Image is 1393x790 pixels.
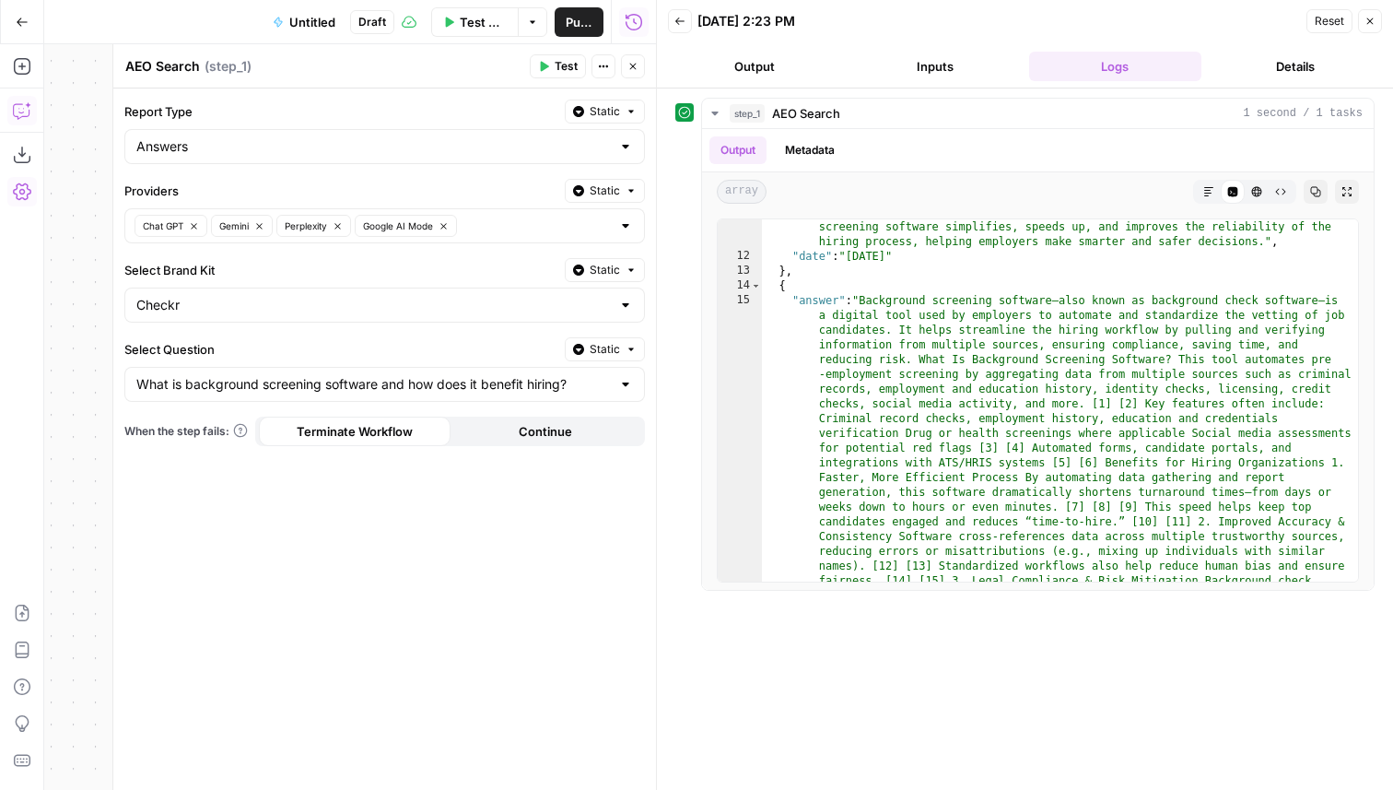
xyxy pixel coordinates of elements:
span: Publish [566,13,592,31]
label: Select Brand Kit [124,261,557,279]
a: When the step fails: [124,423,248,440]
span: Static [590,183,620,199]
div: 13 [718,264,762,278]
span: Reset [1315,13,1344,29]
span: Test Workflow [460,13,507,31]
button: Reset [1306,9,1352,33]
button: Inputs [849,52,1022,81]
div: 1 second / 1 tasks [702,129,1374,590]
button: Static [565,337,645,361]
div: 14 [718,278,762,293]
button: Publish [555,7,603,37]
span: ( step_1 ) [205,57,252,76]
input: What is background screening software and how does it benefit hiring? [136,375,611,394]
button: Untitled [262,7,346,37]
button: Test Workflow [431,7,518,37]
button: Details [1209,52,1382,81]
textarea: AEO Search [125,57,200,76]
span: Static [590,341,620,358]
button: Continue [451,417,642,446]
span: Perplexity [285,218,327,233]
input: Checkr [136,296,611,314]
span: step_1 [730,104,765,123]
span: Gemini [219,218,249,233]
span: Google AI Mode [363,218,433,233]
span: AEO Search [772,104,840,123]
button: Metadata [774,136,846,164]
button: Chat GPT [135,215,207,237]
button: Static [565,100,645,124]
button: Google AI Mode [355,215,457,237]
button: Output [668,52,841,81]
button: Test [530,54,586,78]
button: Output [709,136,767,164]
label: Report Type [124,102,557,121]
span: Terminate Workflow [297,422,413,441]
label: Select Question [124,340,557,359]
button: Logs [1029,52,1202,81]
span: Test [555,58,578,75]
button: 1 second / 1 tasks [702,99,1374,128]
button: Gemini [211,215,273,237]
span: Draft [358,14,386,30]
span: Static [590,103,620,120]
label: Providers [124,182,557,200]
span: array [717,180,767,204]
button: Static [565,258,645,282]
span: Static [590,262,620,278]
span: Untitled [289,13,335,31]
input: Answers [136,137,611,156]
span: Chat GPT [143,218,183,233]
span: Toggle code folding, rows 14 through 17 [751,278,761,293]
span: 1 second / 1 tasks [1243,105,1363,122]
span: Continue [519,422,572,441]
button: Static [565,179,645,203]
button: Perplexity [276,215,351,237]
div: 12 [718,249,762,264]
